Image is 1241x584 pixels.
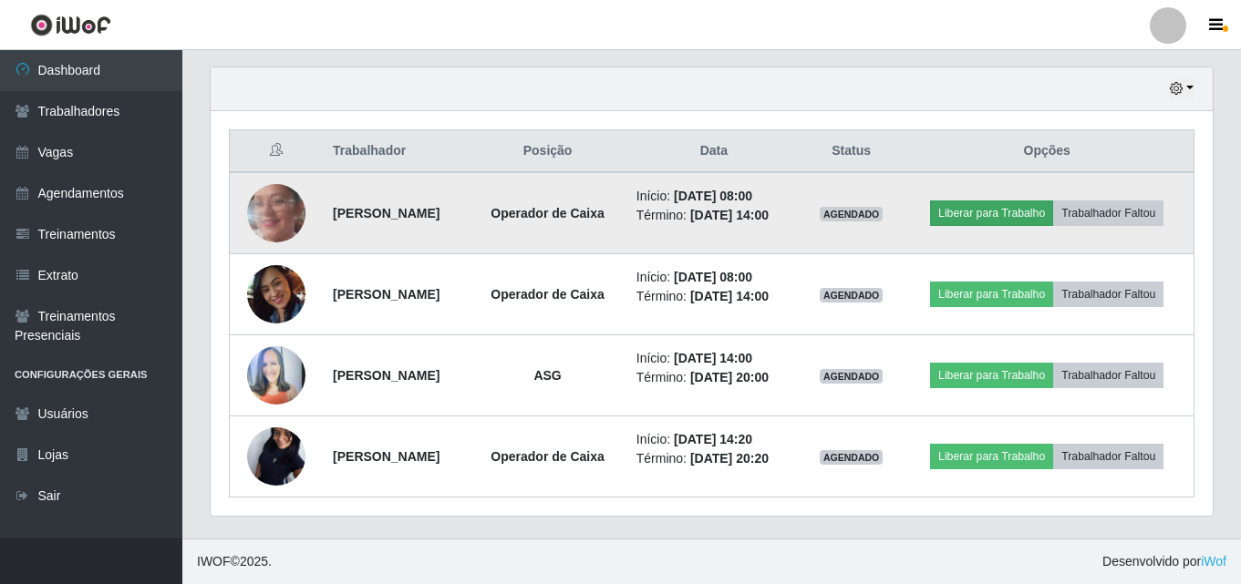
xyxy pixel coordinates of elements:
[333,206,440,220] strong: [PERSON_NAME]
[930,282,1053,307] button: Liberar para Trabalho
[626,130,802,173] th: Data
[802,130,900,173] th: Status
[674,432,752,446] time: [DATE] 14:20
[1053,444,1163,469] button: Trabalhador Faltou
[333,287,440,302] strong: [PERSON_NAME]
[197,552,272,571] span: © 2025 .
[247,253,305,334] img: 1743337822537.jpeg
[690,208,769,222] time: [DATE] 14:00
[674,189,752,203] time: [DATE] 08:00
[197,554,231,569] span: IWOF
[820,369,884,384] span: AGENDADO
[674,351,752,365] time: [DATE] 14:00
[1053,282,1163,307] button: Trabalhador Faltou
[30,14,111,36] img: CoreUI Logo
[470,130,625,173] th: Posição
[333,368,440,383] strong: [PERSON_NAME]
[930,444,1053,469] button: Liberar para Trabalho
[690,451,769,466] time: [DATE] 20:20
[820,288,884,302] span: AGENDADO
[491,449,605,464] strong: Operador de Caixa
[1053,200,1163,226] button: Trabalhador Faltou
[820,207,884,221] span: AGENDADO
[930,363,1053,388] button: Liberar para Trabalho
[636,449,791,468] li: Término:
[636,206,791,225] li: Término:
[533,368,561,383] strong: ASG
[333,449,440,464] strong: [PERSON_NAME]
[690,370,769,384] time: [DATE] 20:00
[1102,552,1226,571] span: Desenvolvido por
[636,287,791,306] li: Término:
[636,349,791,368] li: Início:
[491,287,605,302] strong: Operador de Caixa
[636,268,791,287] li: Início:
[636,187,791,206] li: Início:
[930,200,1053,226] button: Liberar para Trabalho
[690,289,769,303] time: [DATE] 14:00
[322,130,470,173] th: Trabalhador
[900,130,1194,173] th: Opções
[636,430,791,449] li: Início:
[247,336,305,414] img: 1737928843206.jpeg
[1201,554,1226,569] a: iWof
[247,392,305,521] img: 1742948591558.jpeg
[247,149,305,278] img: 1744402727392.jpeg
[491,206,605,220] strong: Operador de Caixa
[636,368,791,387] li: Término:
[820,450,884,465] span: AGENDADO
[674,270,752,284] time: [DATE] 08:00
[1053,363,1163,388] button: Trabalhador Faltou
